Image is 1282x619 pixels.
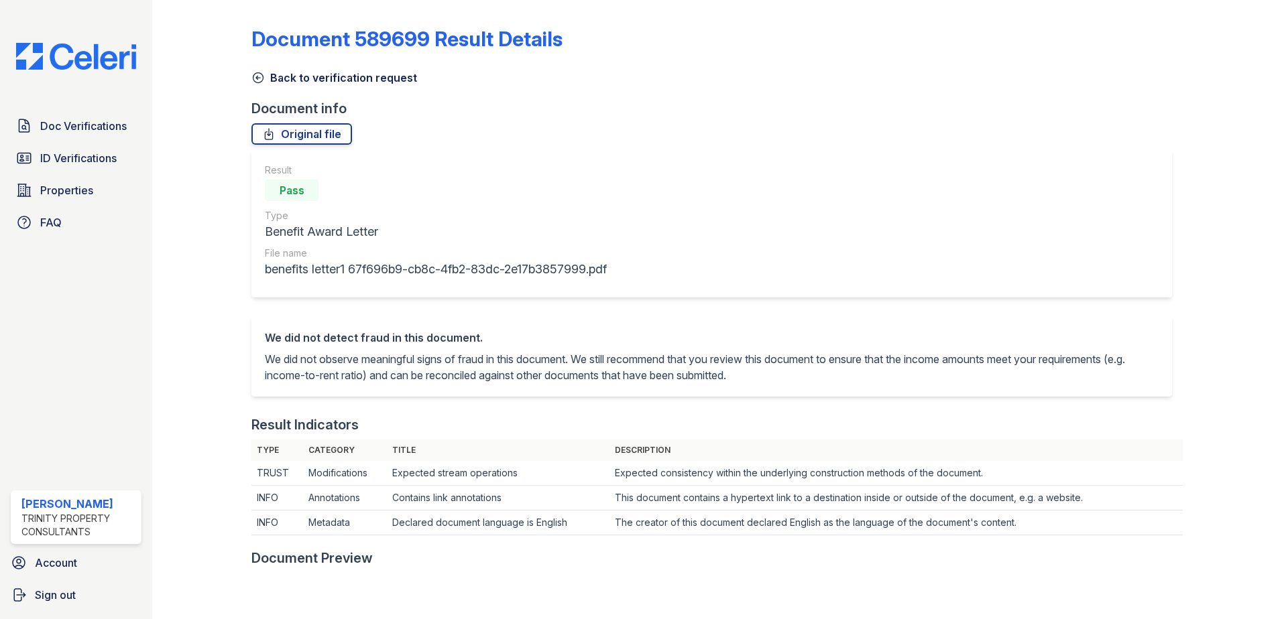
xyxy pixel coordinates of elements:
div: Trinity Property Consultants [21,512,136,539]
td: Declared document language is English [387,510,609,535]
th: Type [251,439,303,461]
a: Properties [11,177,141,204]
div: Document info [251,99,1183,118]
div: [PERSON_NAME] [21,496,136,512]
a: Original file [251,123,352,145]
td: This document contains a hypertext link to a destination inside or outside of the document, e.g. ... [609,486,1183,510]
span: FAQ [40,214,62,230]
span: Sign out [35,587,76,603]
div: Type [265,209,607,222]
a: ID Verifications [11,145,141,171]
div: We did not detect fraud in this document. [265,330,1159,346]
a: FAQ [11,209,141,236]
p: We did not observe meaningful signs of fraud in this document. We still recommend that you review... [265,351,1159,383]
td: Modifications [303,461,387,486]
a: Document 589699 Result Details [251,27,563,51]
div: File name [265,247,607,260]
td: Annotations [303,486,387,510]
td: Expected stream operations [387,461,609,486]
div: Document Preview [251,549,373,567]
span: Properties [40,182,93,198]
th: Title [387,439,609,461]
th: Category [303,439,387,461]
span: Doc Verifications [40,118,127,134]
th: Description [609,439,1183,461]
span: ID Verifications [40,150,117,166]
div: benefits letter1 67f696b9-cb8c-4fb2-83dc-2e17b3857999.pdf [265,260,607,279]
td: Metadata [303,510,387,535]
td: INFO [251,486,303,510]
a: Back to verification request [251,70,417,86]
div: Result [265,163,607,177]
td: Contains link annotations [387,486,609,510]
td: The creator of this document declared English as the language of the document's content. [609,510,1183,535]
td: Expected consistency within the underlying construction methods of the document. [609,461,1183,486]
td: TRUST [251,461,303,486]
span: Account [35,555,77,571]
td: INFO [251,510,303,535]
div: Benefit Award Letter [265,222,607,241]
img: CE_Logo_Blue-a8612792a0a2168367f1c8372b55b34899dd931a85d93a1a3d3e32e68fde9ad4.png [5,43,147,70]
div: Result Indicators [251,415,359,434]
a: Sign out [5,581,147,608]
a: Doc Verifications [11,113,141,139]
a: Account [5,549,147,576]
div: Pass [265,180,318,201]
